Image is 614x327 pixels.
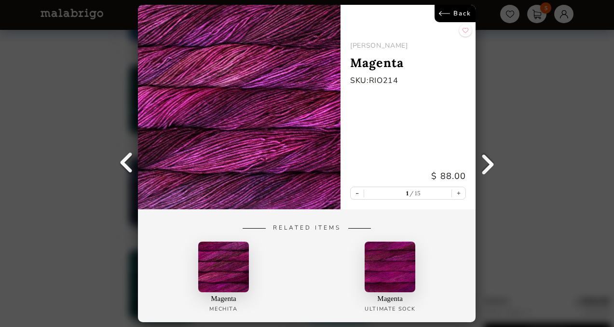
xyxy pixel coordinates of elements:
p: Mechita [210,305,238,313]
p: $ 88.00 [351,170,466,182]
p: Related Items [192,224,422,232]
button: - [351,187,364,199]
p: Magenta [378,295,403,303]
p: Ultimate Sock [365,305,415,313]
p: SKU: RIO214 [351,75,466,86]
p: Magenta [211,295,236,303]
label: 15 [409,190,421,197]
a: MagentaMechita [143,242,304,317]
img: 0.jpg [365,242,416,292]
a: MagentaUltimate Sock [309,242,471,317]
a: Back [435,5,476,22]
button: + [452,187,466,199]
img: Magenta [138,5,341,209]
p: Magenta [351,55,466,70]
p: [PERSON_NAME] [351,41,466,50]
img: 0.jpg [198,242,249,292]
